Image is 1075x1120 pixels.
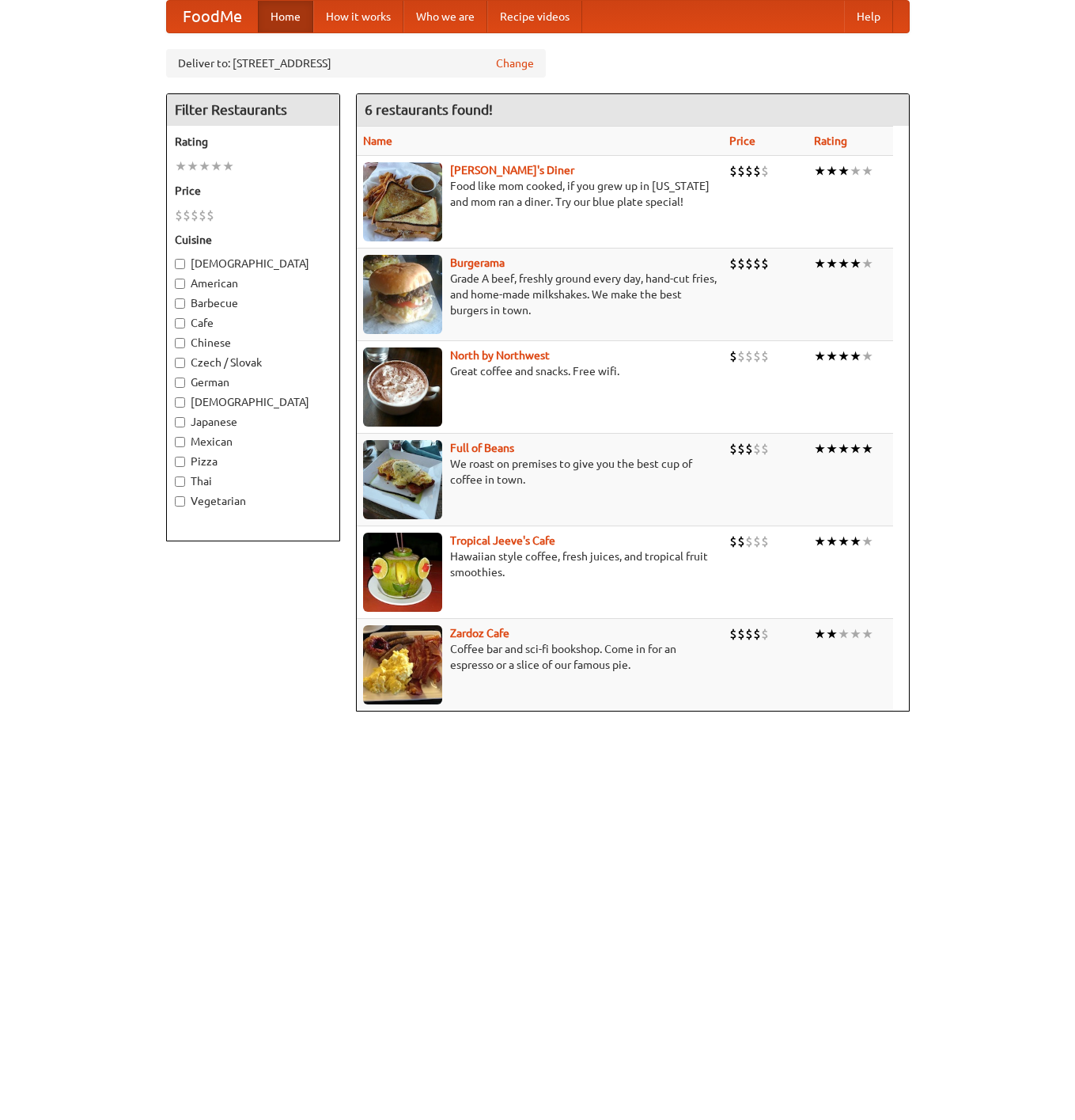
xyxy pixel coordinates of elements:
[175,207,183,224] li: $
[199,158,210,175] li: ★
[183,207,191,224] li: $
[363,533,442,612] img: jeeves.jpg
[861,440,873,457] li: ★
[363,162,442,241] img: sallys.jpg
[753,625,761,643] li: $
[175,158,187,175] li: ★
[826,625,838,643] li: ★
[175,183,331,199] h5: Price
[850,533,861,550] li: ★
[363,178,717,210] p: Food like mom cooked, if you grew up in [US_STATE] and mom ran a diner. Try our blue plate special!
[844,1,893,32] a: Help
[363,625,442,704] img: zardoz.jpg
[363,347,442,427] img: north.jpg
[861,347,873,365] li: ★
[206,207,214,224] li: $
[729,162,737,180] li: $
[753,347,761,365] li: $
[175,275,331,291] label: American
[814,135,847,147] a: Rating
[450,256,505,269] a: Burgerama
[175,279,185,289] input: American
[167,94,339,126] h4: Filter Restaurants
[175,232,331,248] h5: Cuisine
[258,1,313,32] a: Home
[745,533,753,550] li: $
[175,378,185,388] input: German
[175,358,185,368] input: Czech / Slovak
[850,625,861,643] li: ★
[175,454,331,469] label: Pizza
[313,1,403,32] a: How it works
[745,440,753,457] li: $
[187,158,199,175] li: ★
[838,162,850,180] li: ★
[363,456,717,488] p: We roast on premises to give you the best cup of coffee in town.
[826,162,838,180] li: ★
[761,625,769,643] li: $
[365,102,493,117] ng-pluralize: 6 restaurants found!
[737,162,745,180] li: $
[861,162,873,180] li: ★
[826,440,838,457] li: ★
[753,162,761,180] li: $
[761,162,769,180] li: $
[753,440,761,457] li: $
[450,349,550,362] b: North by Northwest
[363,271,717,318] p: Grade A beef, freshly ground every day, hand-cut fries, and home-made milkshakes. We make the bes...
[729,533,737,550] li: $
[175,335,331,351] label: Chinese
[737,347,745,365] li: $
[861,255,873,272] li: ★
[175,318,185,328] input: Cafe
[745,347,753,365] li: $
[761,347,769,365] li: $
[363,641,717,673] p: Coffee bar and sci-fi bookshop. Come in for an espresso or a slice of our famous pie.
[761,440,769,457] li: $
[363,549,717,580] p: Hawaiian style coffee, fresh juices, and tropical fruit smoothies.
[737,625,745,643] li: $
[745,625,753,643] li: $
[175,295,331,311] label: Barbecue
[175,315,331,331] label: Cafe
[175,355,331,370] label: Czech / Slovak
[450,534,555,547] b: Tropical Jeeve's Cafe
[737,255,745,272] li: $
[826,533,838,550] li: ★
[737,533,745,550] li: $
[826,255,838,272] li: ★
[175,414,331,430] label: Japanese
[363,135,392,147] a: Name
[175,457,185,467] input: Pizza
[861,625,873,643] li: ★
[450,442,514,454] a: Full of Beans
[850,255,861,272] li: ★
[199,207,206,224] li: $
[850,347,861,365] li: ★
[814,625,826,643] li: ★
[814,440,826,457] li: ★
[450,164,574,177] a: [PERSON_NAME]'s Diner
[363,255,442,334] img: burgerama.jpg
[496,55,534,71] a: Change
[167,1,258,32] a: FoodMe
[838,347,850,365] li: ★
[175,338,185,348] input: Chinese
[175,493,331,509] label: Vegetarian
[729,135,755,147] a: Price
[729,347,737,365] li: $
[175,476,185,487] input: Thai
[753,533,761,550] li: $
[729,440,737,457] li: $
[363,363,717,379] p: Great coffee and snacks. Free wifi.
[826,347,838,365] li: ★
[222,158,234,175] li: ★
[191,207,199,224] li: $
[175,496,185,507] input: Vegetarian
[814,533,826,550] li: ★
[175,259,185,269] input: [DEMOGRAPHIC_DATA]
[814,347,826,365] li: ★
